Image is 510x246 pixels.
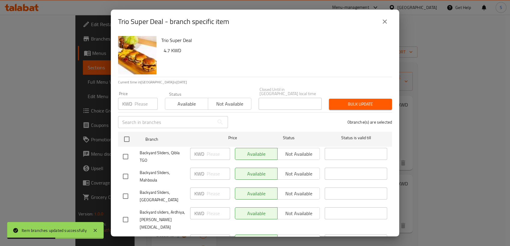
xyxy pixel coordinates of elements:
[164,46,387,55] h6: 4.7 KWD
[207,187,230,199] input: Please enter price
[207,207,230,219] input: Please enter price
[118,17,229,26] h2: Trio Super Deal - branch specific item
[257,134,320,142] span: Status
[135,98,158,110] input: Please enter price
[211,100,249,108] span: Not available
[118,36,156,74] img: Trio Super Deal
[213,134,253,142] span: Price
[140,169,185,184] span: Backyard Sliders, Mahboula
[194,210,204,217] p: KWD
[207,148,230,160] input: Please enter price
[194,170,204,177] p: KWD
[145,136,208,143] span: Branch
[207,168,230,180] input: Please enter price
[22,227,87,234] div: Item branches updated successfully
[194,190,204,197] p: KWD
[165,98,208,110] button: Available
[378,14,392,29] button: close
[208,98,251,110] button: Not available
[168,100,206,108] span: Available
[122,100,132,107] p: KWD
[140,149,185,164] span: Backyard Sliders, Qibla TGO
[140,189,185,204] span: Backyard Sliders, [GEOGRAPHIC_DATA]
[194,150,204,157] p: KWD
[334,100,387,108] span: Bulk update
[329,99,392,110] button: Bulk update
[118,79,392,85] p: Current time in [GEOGRAPHIC_DATA] is [DATE]
[140,208,185,231] span: Backyard sliders, Ardhiya,[PERSON_NAME][MEDICAL_DATA]
[347,119,392,125] p: 0 branche(s) are selected
[325,134,387,142] span: Status is valid till
[161,36,387,44] h6: Trio Super Deal
[118,116,214,128] input: Search in branches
